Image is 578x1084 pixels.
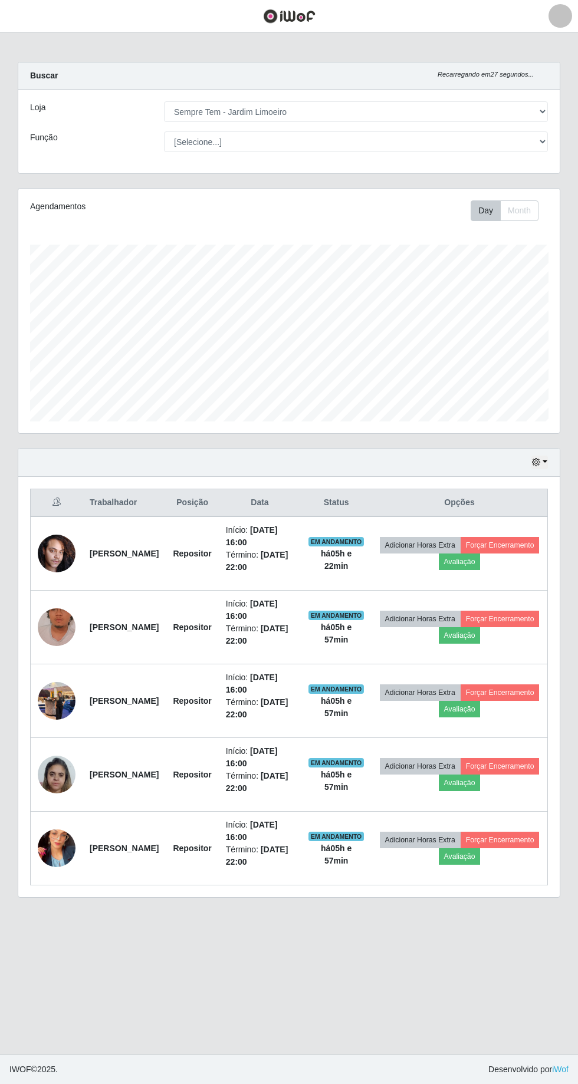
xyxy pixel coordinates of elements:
strong: há 05 h e 22 min [321,549,352,571]
li: Início: [226,671,294,696]
button: Adicionar Horas Extra [380,537,461,553]
strong: [PERSON_NAME] [90,844,159,853]
strong: Repositor [173,696,211,706]
button: Forçar Encerramento [461,832,540,848]
button: Forçar Encerramento [461,758,540,775]
strong: há 05 h e 57 min [321,622,352,644]
time: [DATE] 16:00 [226,820,278,842]
li: Início: [226,524,294,549]
button: Month [500,200,538,221]
li: Início: [226,745,294,770]
strong: há 05 h e 57 min [321,770,352,792]
label: Loja [30,101,45,114]
button: Adicionar Horas Extra [380,832,461,848]
li: Término: [226,844,294,868]
li: Término: [226,549,294,574]
button: Adicionar Horas Extra [380,684,461,701]
img: 1755793919031.jpeg [38,815,75,882]
button: Forçar Encerramento [461,611,540,627]
time: [DATE] 16:00 [226,525,278,547]
time: [DATE] 16:00 [226,746,278,768]
button: Day [471,200,501,221]
div: Agendamentos [30,200,235,213]
strong: [PERSON_NAME] [90,549,159,558]
div: Toolbar with button groups [471,200,548,221]
span: EM ANDAMENTO [308,537,364,546]
strong: Repositor [173,770,211,779]
strong: [PERSON_NAME] [90,696,159,706]
th: Status [301,489,372,517]
strong: há 05 h e 57 min [321,696,352,718]
time: [DATE] 16:00 [226,599,278,621]
span: Desenvolvido por [488,1063,569,1076]
label: Função [30,131,58,144]
button: Avaliação [439,848,481,865]
strong: Repositor [173,622,211,632]
span: EM ANDAMENTO [308,611,364,620]
div: First group [471,200,538,221]
li: Término: [226,696,294,721]
button: Forçar Encerramento [461,537,540,553]
strong: [PERSON_NAME] [90,770,159,779]
button: Avaliação [439,701,481,717]
i: Recarregando em 27 segundos... [438,71,534,78]
strong: Repositor [173,549,211,558]
button: Avaliação [439,553,481,570]
span: © 2025 . [9,1063,58,1076]
span: EM ANDAMENTO [308,832,364,841]
th: Trabalhador [83,489,166,517]
strong: há 05 h e 57 min [321,844,352,865]
th: Data [219,489,301,517]
strong: Repositor [173,844,211,853]
span: EM ANDAMENTO [308,684,364,694]
strong: [PERSON_NAME] [90,622,159,632]
li: Início: [226,598,294,622]
li: Término: [226,622,294,647]
a: iWof [552,1065,569,1074]
button: Adicionar Horas Extra [380,758,461,775]
th: Opções [372,489,547,517]
button: Avaliação [439,627,481,644]
img: 1753013551343.jpeg [38,528,75,578]
strong: Buscar [30,71,58,80]
button: Forçar Encerramento [461,684,540,701]
th: Posição [166,489,218,517]
span: IWOF [9,1065,31,1074]
img: CoreUI Logo [263,9,316,24]
button: Adicionar Horas Extra [380,611,461,627]
img: 1755095833793.jpeg [38,676,75,726]
img: 1751108457941.jpeg [38,594,75,661]
img: 1755736847317.jpeg [38,749,75,799]
time: [DATE] 16:00 [226,673,278,694]
button: Avaliação [439,775,481,791]
span: EM ANDAMENTO [308,758,364,767]
li: Início: [226,819,294,844]
li: Término: [226,770,294,795]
